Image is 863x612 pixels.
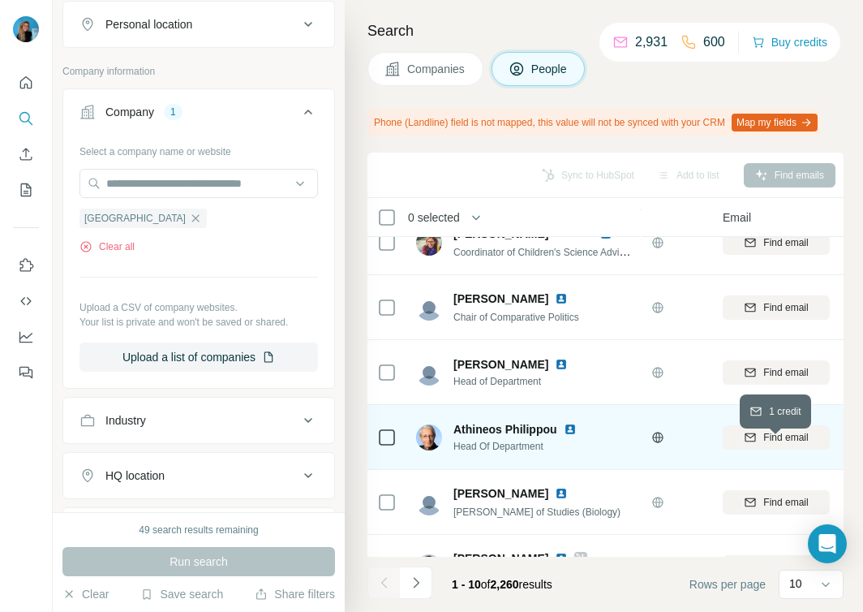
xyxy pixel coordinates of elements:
[808,524,847,563] div: Open Intercom Messenger
[453,421,557,437] span: Athineos Philippou
[453,439,596,454] span: Head Of Department
[367,19,844,42] h4: Search
[531,61,569,77] span: People
[723,231,830,255] button: Find email
[416,425,442,450] img: Avatar
[62,586,109,602] button: Clear
[453,312,579,323] span: Chair of Comparative Politics
[105,412,146,429] div: Industry
[105,468,165,484] div: HQ location
[723,295,830,320] button: Find email
[555,292,568,305] img: LinkedIn logo
[13,358,39,387] button: Feedback
[13,251,39,280] button: Use Surfe on LinkedIn
[79,315,318,330] p: Your list is private and won't be saved or shared.
[564,423,577,436] img: LinkedIn logo
[763,430,808,445] span: Find email
[481,578,491,591] span: of
[140,586,223,602] button: Save search
[105,16,192,32] div: Personal location
[453,374,587,389] span: Head of Department
[689,576,766,593] span: Rows per page
[13,16,39,42] img: Avatar
[752,31,827,54] button: Buy credits
[763,235,808,250] span: Find email
[400,567,432,599] button: Navigate to next page
[723,555,830,580] button: Find email
[416,230,442,256] img: Avatar
[13,140,39,169] button: Enrich CSV
[453,485,548,502] span: [PERSON_NAME]
[255,586,335,602] button: Share filters
[79,300,318,315] p: Upload a CSV of company websites.
[63,93,334,138] button: Company1
[79,239,135,254] button: Clear all
[723,360,830,385] button: Find email
[13,104,39,133] button: Search
[763,300,808,315] span: Find email
[453,227,548,240] span: [PERSON_NAME]
[635,32,668,52] p: 2,931
[763,365,808,380] span: Find email
[703,32,725,52] p: 600
[139,523,258,537] div: 49 search results remaining
[452,578,552,591] span: results
[555,358,568,371] img: LinkedIn logo
[789,575,802,592] p: 10
[63,5,334,44] button: Personal location
[367,109,821,136] div: Phone (Landline) field is not mapped, this value will not be synced with your CRM
[416,554,442,580] img: Avatar
[763,495,808,510] span: Find email
[79,343,318,372] button: Upload a list of companies
[453,356,548,373] span: [PERSON_NAME]
[491,578,519,591] span: 2,260
[408,209,460,226] span: 0 selected
[13,322,39,351] button: Dashboard
[407,61,466,77] span: Companies
[723,490,830,515] button: Find email
[105,104,154,120] div: Company
[723,425,830,450] button: Find email
[63,401,334,440] button: Industry
[416,295,442,321] img: Avatar
[453,291,548,307] span: [PERSON_NAME]
[732,114,818,131] button: Map my fields
[13,68,39,97] button: Quick start
[84,211,186,226] span: [GEOGRAPHIC_DATA]
[555,552,568,565] img: LinkedIn logo
[453,245,785,258] span: Coordinator of Children's Science Advisory Board (Kinderbeirat) at Junge Uni
[63,511,334,550] button: Annual revenue ($)
[63,456,334,495] button: HQ location
[416,360,442,386] img: Avatar
[164,105,182,119] div: 1
[416,489,442,515] img: Avatar
[79,138,318,159] div: Select a company name or website
[13,287,39,316] button: Use Surfe API
[62,64,335,79] p: Company information
[555,487,568,500] img: LinkedIn logo
[13,175,39,205] button: My lists
[452,578,481,591] span: 1 - 10
[453,550,548,567] span: [PERSON_NAME]
[453,506,620,518] span: [PERSON_NAME] of Studies (Biology)
[723,209,751,226] span: Email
